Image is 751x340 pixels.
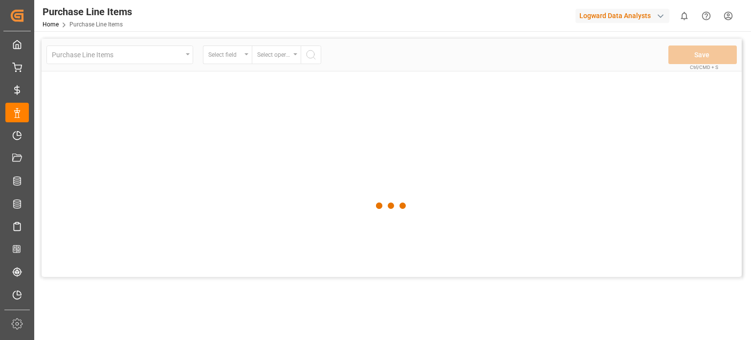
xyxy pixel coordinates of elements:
[43,4,132,19] div: Purchase Line Items
[673,5,695,27] button: show 0 new notifications
[43,21,59,28] a: Home
[575,9,669,23] div: Logward Data Analysts
[695,5,717,27] button: Help Center
[575,6,673,25] button: Logward Data Analysts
